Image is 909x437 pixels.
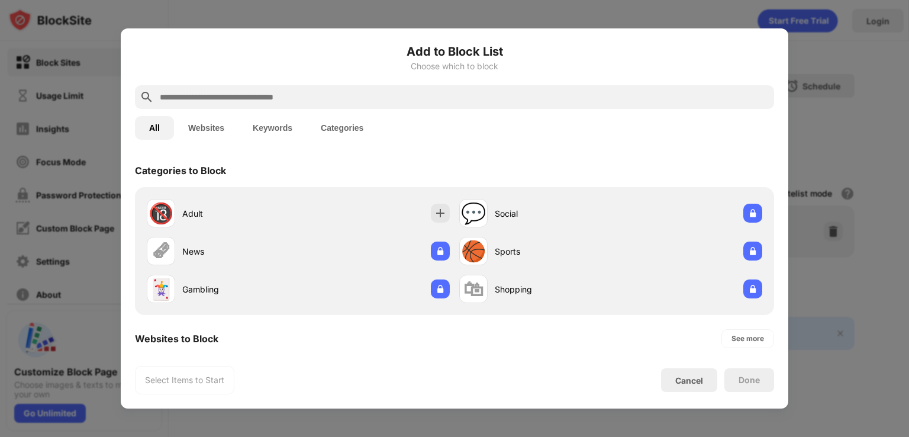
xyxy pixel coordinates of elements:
button: All [135,116,174,140]
div: Adult [182,207,298,220]
div: News [182,245,298,258]
div: Categories to Block [135,165,226,176]
h6: Add to Block List [135,43,774,60]
div: Gambling [182,283,298,295]
img: search.svg [140,90,154,104]
div: Websites to Block [135,333,218,345]
div: Social [495,207,611,220]
div: Sports [495,245,611,258]
div: 🔞 [149,201,173,226]
div: 🛍 [463,277,483,301]
div: Cancel [675,375,703,385]
div: 🗞 [151,239,171,264]
button: Categories [307,116,378,140]
div: Shopping [495,283,611,295]
div: Done [739,375,760,385]
button: Keywords [238,116,307,140]
div: 🏀 [461,239,486,264]
div: Select Items to Start [145,374,224,386]
div: 💬 [461,201,486,226]
button: Websites [174,116,238,140]
div: 🃏 [149,277,173,301]
div: See more [731,333,764,345]
div: Choose which to block [135,62,774,71]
